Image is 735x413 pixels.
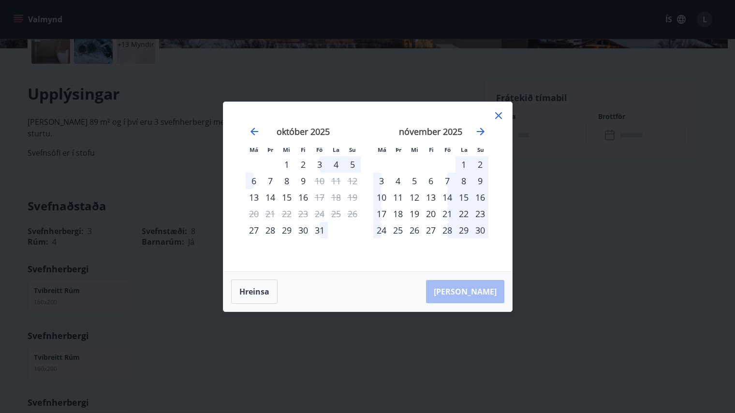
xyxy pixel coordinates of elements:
td: Choose þriðjudagur, 4. nóvember 2025 as your check-in date. It’s available. [390,173,406,189]
td: Choose laugardagur, 22. nóvember 2025 as your check-in date. It’s available. [456,206,472,222]
td: Not available. laugardagur, 11. október 2025 [328,173,344,189]
div: 28 [439,222,456,238]
small: Fö [444,146,451,153]
td: Choose fimmtudagur, 30. október 2025 as your check-in date. It’s available. [295,222,311,238]
div: 1 [279,156,295,173]
div: Aðeins innritun í boði [246,189,262,206]
div: 4 [328,156,344,173]
div: 15 [456,189,472,206]
div: 26 [406,222,423,238]
td: Choose mánudagur, 24. nóvember 2025 as your check-in date. It’s available. [373,222,390,238]
div: 30 [295,222,311,238]
td: Choose fimmtudagur, 6. nóvember 2025 as your check-in date. It’s available. [423,173,439,189]
td: Not available. sunnudagur, 26. október 2025 [344,206,361,222]
div: 20 [423,206,439,222]
td: Choose fimmtudagur, 20. nóvember 2025 as your check-in date. It’s available. [423,206,439,222]
small: Su [349,146,356,153]
td: Choose mánudagur, 3. nóvember 2025 as your check-in date. It’s available. [373,173,390,189]
small: Mi [411,146,418,153]
div: 22 [456,206,472,222]
div: Move forward to switch to the next month. [475,126,486,137]
div: 31 [311,222,328,238]
div: Aðeins útritun í boði [311,189,328,206]
small: Fö [316,146,323,153]
td: Choose föstudagur, 28. nóvember 2025 as your check-in date. It’s available. [439,222,456,238]
td: Choose mánudagur, 17. nóvember 2025 as your check-in date. It’s available. [373,206,390,222]
td: Choose sunnudagur, 16. nóvember 2025 as your check-in date. It’s available. [472,189,488,206]
button: Hreinsa [231,280,278,304]
div: 14 [439,189,456,206]
td: Choose laugardagur, 8. nóvember 2025 as your check-in date. It’s available. [456,173,472,189]
div: Calendar [235,114,500,260]
td: Choose miðvikudagur, 1. október 2025 as your check-in date. It’s available. [279,156,295,173]
small: Mi [283,146,290,153]
small: Fi [429,146,434,153]
td: Choose þriðjudagur, 7. október 2025 as your check-in date. It’s available. [262,173,279,189]
div: 17 [373,206,390,222]
td: Choose föstudagur, 31. október 2025 as your check-in date. It’s available. [311,222,328,238]
td: Choose föstudagur, 21. nóvember 2025 as your check-in date. It’s available. [439,206,456,222]
td: Choose mánudagur, 10. nóvember 2025 as your check-in date. It’s available. [373,189,390,206]
td: Choose miðvikudagur, 26. nóvember 2025 as your check-in date. It’s available. [406,222,423,238]
td: Choose föstudagur, 14. nóvember 2025 as your check-in date. It’s available. [439,189,456,206]
div: 5 [344,156,361,173]
div: 8 [279,173,295,189]
td: Choose mánudagur, 6. október 2025 as your check-in date. It’s available. [246,173,262,189]
td: Not available. fimmtudagur, 23. október 2025 [295,206,311,222]
td: Choose laugardagur, 1. nóvember 2025 as your check-in date. It’s available. [456,156,472,173]
div: 9 [472,173,488,189]
td: Choose fimmtudagur, 16. október 2025 as your check-in date. It’s available. [295,189,311,206]
div: 19 [406,206,423,222]
div: 30 [472,222,488,238]
td: Choose sunnudagur, 5. október 2025 as your check-in date. It’s available. [344,156,361,173]
div: 5 [406,173,423,189]
td: Choose sunnudagur, 30. nóvember 2025 as your check-in date. It’s available. [472,222,488,238]
td: Not available. laugardagur, 18. október 2025 [328,189,344,206]
small: La [333,146,339,153]
div: 28 [262,222,279,238]
div: 16 [295,189,311,206]
div: 29 [279,222,295,238]
td: Choose laugardagur, 4. október 2025 as your check-in date. It’s available. [328,156,344,173]
td: Choose miðvikudagur, 8. október 2025 as your check-in date. It’s available. [279,173,295,189]
td: Not available. föstudagur, 24. október 2025 [311,206,328,222]
div: 2 [295,156,311,173]
div: 2 [472,156,488,173]
small: Má [378,146,386,153]
div: 25 [390,222,406,238]
div: 24 [373,222,390,238]
div: 15 [279,189,295,206]
td: Choose miðvikudagur, 5. nóvember 2025 as your check-in date. It’s available. [406,173,423,189]
div: 27 [423,222,439,238]
td: Choose fimmtudagur, 9. október 2025 as your check-in date. It’s available. [295,173,311,189]
div: 29 [456,222,472,238]
td: Not available. þriðjudagur, 21. október 2025 [262,206,279,222]
div: 6 [246,173,262,189]
strong: október 2025 [277,126,330,137]
td: Not available. sunnudagur, 12. október 2025 [344,173,361,189]
td: Choose þriðjudagur, 25. nóvember 2025 as your check-in date. It’s available. [390,222,406,238]
div: 12 [406,189,423,206]
td: Choose mánudagur, 13. október 2025 as your check-in date. It’s available. [246,189,262,206]
td: Choose þriðjudagur, 28. október 2025 as your check-in date. It’s available. [262,222,279,238]
td: Choose sunnudagur, 23. nóvember 2025 as your check-in date. It’s available. [472,206,488,222]
div: 7 [439,173,456,189]
small: Þr [396,146,401,153]
div: 11 [390,189,406,206]
td: Choose sunnudagur, 9. nóvember 2025 as your check-in date. It’s available. [472,173,488,189]
td: Choose miðvikudagur, 29. október 2025 as your check-in date. It’s available. [279,222,295,238]
td: Choose þriðjudagur, 11. nóvember 2025 as your check-in date. It’s available. [390,189,406,206]
div: 9 [295,173,311,189]
td: Choose þriðjudagur, 14. október 2025 as your check-in date. It’s available. [262,189,279,206]
td: Choose laugardagur, 15. nóvember 2025 as your check-in date. It’s available. [456,189,472,206]
div: 21 [439,206,456,222]
small: Þr [267,146,273,153]
td: Not available. föstudagur, 10. október 2025 [311,173,328,189]
strong: nóvember 2025 [399,126,462,137]
small: Su [477,146,484,153]
div: 18 [390,206,406,222]
small: Fi [301,146,306,153]
div: 16 [472,189,488,206]
td: Choose laugardagur, 29. nóvember 2025 as your check-in date. It’s available. [456,222,472,238]
div: Aðeins innritun í boði [246,222,262,238]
